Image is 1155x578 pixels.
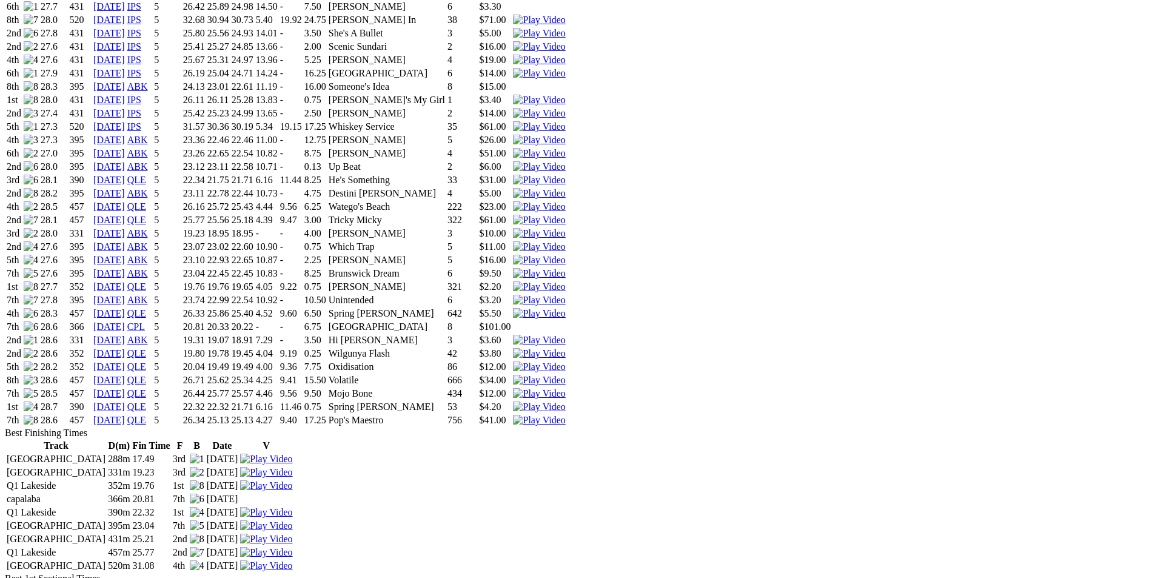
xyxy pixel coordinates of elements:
[513,55,565,66] img: Play Video
[182,27,206,39] td: 25.80
[513,268,565,279] img: Play Video
[255,27,278,39] td: 14.01
[24,241,38,252] img: 4
[513,281,565,292] a: View replay
[304,67,327,79] td: 16.25
[93,415,125,425] a: [DATE]
[513,161,565,172] a: View replay
[513,295,565,305] a: View replay
[447,41,463,53] td: 2
[153,121,181,133] td: 5
[40,1,68,13] td: 27.7
[513,348,565,358] a: View replay
[93,375,125,385] a: [DATE]
[304,94,327,106] td: 0.75
[513,108,565,118] a: View replay
[240,534,292,545] img: Play Video
[231,41,254,53] td: 24.85
[24,41,38,52] img: 2
[513,255,565,266] img: Play Video
[328,81,446,93] td: Someone's Idea
[255,14,278,26] td: 5.40
[127,281,146,292] a: QLE
[190,520,204,531] img: 5
[240,454,292,464] a: View replay
[127,108,141,118] a: IPS
[231,1,254,13] td: 24.98
[447,54,463,66] td: 4
[40,94,68,106] td: 28.0
[127,201,146,212] a: QLE
[478,14,511,26] td: $71.00
[24,68,38,79] img: 1
[6,14,22,26] td: 8th
[513,68,565,78] a: View replay
[280,81,303,93] td: -
[328,94,446,106] td: [PERSON_NAME]'s My Girl
[207,81,230,93] td: 23.01
[24,95,38,106] img: 8
[153,27,181,39] td: 5
[513,241,565,252] a: View replay
[513,175,565,185] a: View replay
[304,41,327,53] td: 2.00
[93,55,125,65] a: [DATE]
[153,41,181,53] td: 5
[513,388,565,399] img: Play Video
[190,454,204,465] img: 1
[447,107,463,119] td: 2
[328,41,446,53] td: Scenic Sundari
[93,108,125,118] a: [DATE]
[127,55,141,65] a: IPS
[478,1,511,13] td: $3.30
[69,41,92,53] td: 431
[240,560,292,571] a: View replay
[255,41,278,53] td: 13.66
[40,27,68,39] td: 27.8
[127,375,146,385] a: QLE
[153,94,181,106] td: 5
[513,215,565,226] img: Play Video
[447,1,463,13] td: 6
[231,81,254,93] td: 22.61
[24,55,38,66] img: 4
[40,14,68,26] td: 28.0
[24,348,38,359] img: 2
[513,228,565,238] a: View replay
[513,388,565,398] a: View replay
[255,1,278,13] td: 14.50
[513,308,565,318] a: View replay
[93,201,125,212] a: [DATE]
[93,188,125,198] a: [DATE]
[513,95,565,106] img: Play Video
[93,121,125,132] a: [DATE]
[513,121,565,132] a: View replay
[207,1,230,13] td: 25.89
[478,27,511,39] td: $5.00
[127,321,145,332] a: CPL
[127,188,148,198] a: ABK
[447,67,463,79] td: 6
[513,295,565,306] img: Play Video
[69,67,92,79] td: 431
[24,228,38,239] img: 2
[153,67,181,79] td: 5
[513,41,565,52] img: Play Video
[328,27,446,39] td: She's A Bullet
[40,81,68,93] td: 28.3
[304,81,327,93] td: 16.00
[240,520,292,531] img: Play Video
[231,94,254,106] td: 25.28
[93,268,125,278] a: [DATE]
[127,402,146,412] a: QLE
[513,201,565,212] img: Play Video
[513,255,565,265] a: View replay
[127,15,141,25] a: IPS
[69,14,92,26] td: 520
[24,148,38,159] img: 2
[24,28,38,39] img: 6
[231,54,254,66] td: 24.97
[328,67,446,79] td: [GEOGRAPHIC_DATA]
[24,281,38,292] img: 8
[513,161,565,172] img: Play Video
